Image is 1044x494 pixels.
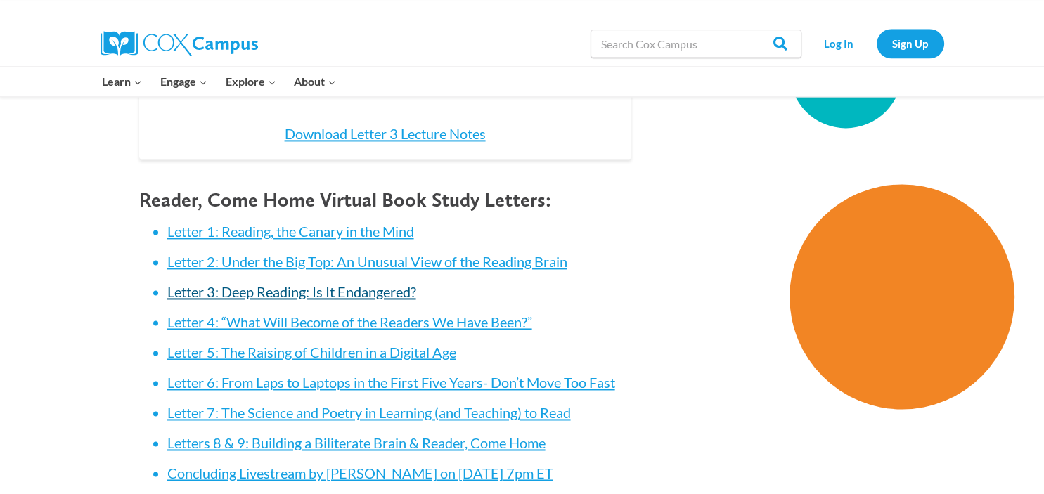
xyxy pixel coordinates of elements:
a: Letter 1: Reading, the Canary in the Mind [167,223,414,240]
a: Letter 3: Deep Reading: Is It Endangered? [167,283,416,300]
h4: Reader, Come Home Virtual Book Study Letters: [139,188,631,212]
a: Concluding Livestream by [PERSON_NAME] on [DATE] 7pm ET [167,464,553,481]
a: Letter 5: The Raising of Children in a Digital Age [167,344,456,360]
button: Child menu of Learn [94,67,152,96]
a: Letter 4: “What Will Become of the Readers We Have Been?” [167,313,532,330]
a: Sign Up [877,29,944,58]
img: Cox Campus [101,31,258,56]
a: Letter 7: The Science and Poetry in Learning (and Teaching) to Read [167,404,571,421]
a: Letter 2: Under the Big Top: An Unusual View of the Reading Brain [167,253,567,270]
button: Child menu of Engage [151,67,217,96]
a: Letter 6: From Laps to Laptops in the First Five Years- Don’t Move Too Fast [167,374,615,391]
button: Child menu of Explore [217,67,285,96]
a: Letters 8 & 9: Building a Biliterate Brain & Reader, Come Home [167,434,546,451]
nav: Primary Navigation [94,67,345,96]
a: Log In [808,29,870,58]
input: Search Cox Campus [591,30,801,58]
nav: Secondary Navigation [808,29,944,58]
button: Child menu of About [285,67,345,96]
a: Download Letter 3 Lecture Notes [285,125,486,142]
